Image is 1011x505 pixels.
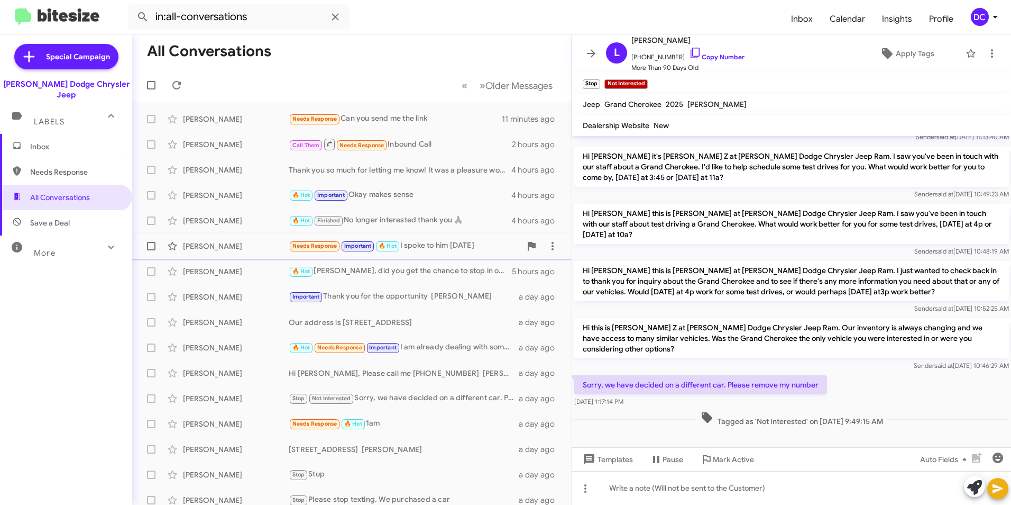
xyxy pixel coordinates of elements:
div: 11 minutes ago [502,114,563,124]
span: Inbox [30,141,120,152]
span: [PERSON_NAME] [631,34,745,47]
div: 2 hours ago [512,139,563,150]
span: Special Campaign [46,51,110,62]
a: Inbox [783,4,821,34]
span: said at [935,304,953,312]
span: Auto Fields [920,450,971,469]
span: 🔥 Hot [292,268,310,275]
button: Templates [572,450,641,469]
span: Important [369,344,397,351]
p: Hi [PERSON_NAME] this is [PERSON_NAME] at [PERSON_NAME] Dodge Chrysler Jeep Ram. I saw you've bee... [574,204,1009,244]
div: Thank you for the opportunity [PERSON_NAME] [289,291,519,303]
button: Next [473,75,559,96]
span: said at [935,190,953,198]
span: Older Messages [485,80,553,92]
div: [PERSON_NAME] [183,241,289,251]
div: No longer interested thank you 🙏🏾 [289,214,511,227]
span: « [462,79,467,92]
span: Important [292,293,320,300]
a: Special Campaign [14,44,118,69]
div: [PERSON_NAME], did you get the chance to stop in or did you want to reschedule? [289,265,512,277]
div: a day ago [519,419,563,429]
span: Apply Tags [896,44,934,63]
span: said at [934,362,953,369]
span: said at [936,133,955,141]
div: a day ago [519,393,563,404]
div: Can you send me the link [289,113,502,125]
div: a day ago [519,342,563,353]
div: [PERSON_NAME] [183,292,289,302]
span: Needs Response [292,115,337,122]
span: Sender [DATE] 10:49:23 AM [914,190,1009,198]
nav: Page navigation example [456,75,559,96]
div: [PERSON_NAME] [183,190,289,201]
span: said at [935,247,953,255]
div: 1am [289,418,519,430]
button: Auto Fields [912,450,979,469]
span: Important [317,192,345,199]
span: Labels [34,117,65,127]
span: Sender [DATE] 10:48:19 AM [914,247,1009,255]
span: Pause [663,450,683,469]
span: 🔥 Hot [344,420,362,427]
div: [STREET_ADDRESS] [PERSON_NAME] [289,444,519,455]
span: Sender [DATE] 10:52:25 AM [914,304,1009,312]
button: Mark Active [692,450,762,469]
div: [PERSON_NAME] [183,393,289,404]
span: New [654,121,669,130]
div: [PERSON_NAME] [183,165,289,175]
span: Sender [DATE] 10:46:29 AM [914,362,1009,369]
button: DC [962,8,999,26]
span: Save a Deal [30,218,70,228]
a: Profile [921,4,962,34]
div: Inbound Call [289,138,512,151]
span: Templates [581,450,633,469]
span: Needs Response [292,242,337,249]
span: Important [344,242,372,249]
div: 4 hours ago [511,215,563,226]
span: Not Interested [312,395,351,402]
div: Okay makes sense [289,189,511,201]
span: Sender [DATE] 11:13:40 AM [916,133,1009,141]
p: Hi [PERSON_NAME] this is [PERSON_NAME] at [PERSON_NAME] Dodge Chrysler Jeep Ram. I just wanted to... [574,261,1009,301]
div: I am already dealing with someone [289,341,519,354]
span: Needs Response [292,420,337,427]
span: 2025 [666,100,683,109]
button: Pause [641,450,692,469]
span: 🔥 Hot [292,344,310,351]
span: L [614,44,620,61]
span: [PERSON_NAME] [687,100,747,109]
small: Not Interested [604,79,647,89]
span: More Than 90 Days Old [631,62,745,73]
div: Sorry, we have decided on a different car. Please remove my number [289,392,519,404]
div: [PERSON_NAME] [183,368,289,378]
a: Copy Number [689,53,745,61]
span: Mark Active [713,450,754,469]
span: Call Them [292,142,320,149]
small: Stop [583,79,600,89]
p: Hi this is [PERSON_NAME] Z at [PERSON_NAME] Dodge Chrysler Jeep Ram. Our inventory is always chan... [574,318,1009,358]
div: Our address is [STREET_ADDRESS] [289,317,519,328]
p: Hi [PERSON_NAME] it's [PERSON_NAME] Z at [PERSON_NAME] Dodge Chrysler Jeep Ram. I saw you've been... [574,147,1009,187]
span: » [480,79,485,92]
div: DC [971,8,989,26]
span: 🔥 Hot [292,192,310,199]
div: [PERSON_NAME] [183,419,289,429]
a: Insights [874,4,921,34]
button: Apply Tags [853,44,960,63]
span: All Conversations [30,192,90,203]
span: Stop [292,497,305,503]
div: I spoke to him [DATE] [289,240,521,252]
button: Previous [455,75,474,96]
div: [PERSON_NAME] [183,114,289,124]
div: Thank you so much for letting me know! It was a pleasure working with you! [289,165,511,175]
a: Calendar [821,4,874,34]
span: Needs Response [317,344,362,351]
span: [PHONE_NUMBER] [631,47,745,62]
div: [PERSON_NAME] [183,444,289,455]
input: Search [128,4,350,30]
span: Tagged as 'Not Interested' on [DATE] 9:49:15 AM [696,411,887,427]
